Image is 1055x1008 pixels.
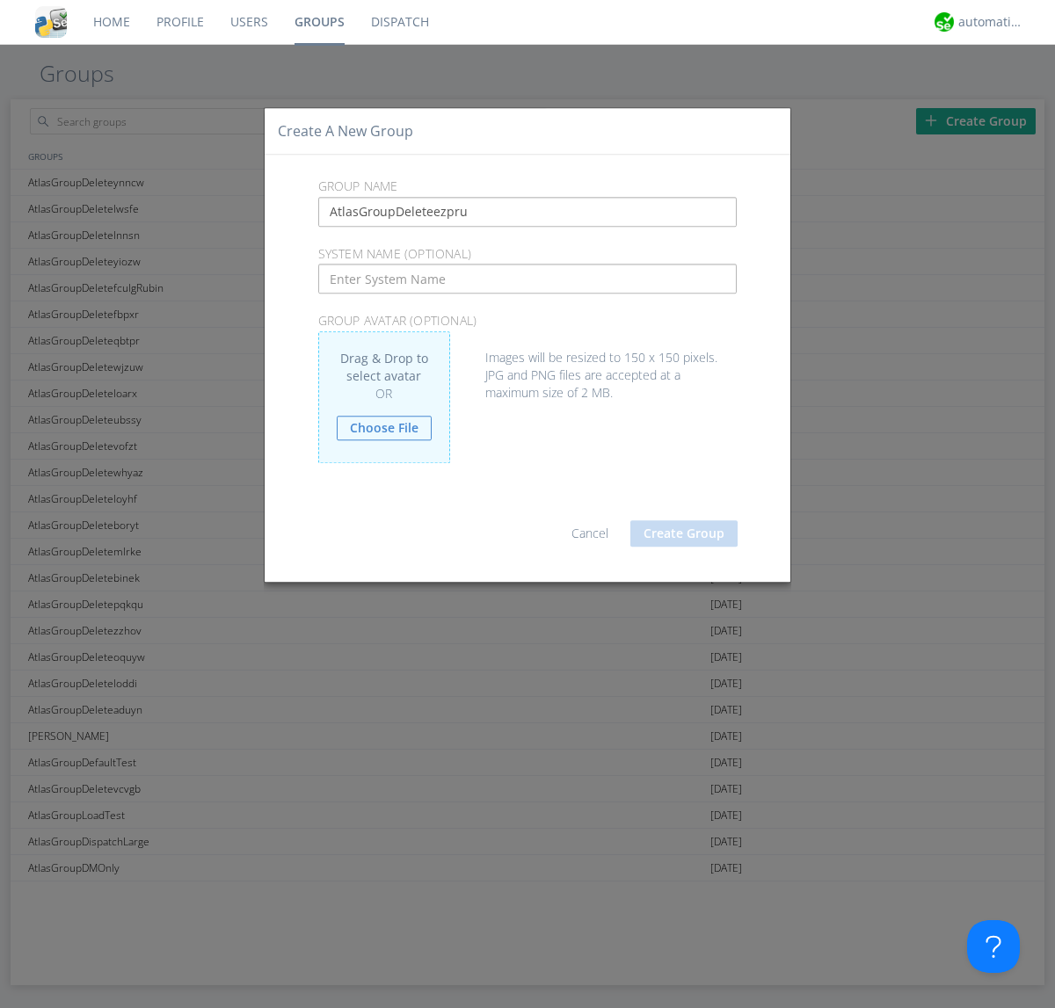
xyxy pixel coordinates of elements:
div: OR [337,385,432,402]
img: cddb5a64eb264b2086981ab96f4c1ba7 [35,6,67,38]
p: System Name (optional) [305,244,751,264]
a: Choose File [337,416,432,440]
img: d2d01cd9b4174d08988066c6d424eccd [935,12,954,32]
div: Drag & Drop to select avatar [318,331,450,463]
p: Group Avatar (optional) [305,311,751,330]
h4: Create a New Group [278,121,413,141]
div: automation+atlas [958,13,1024,31]
p: Group Name [305,178,751,197]
a: Cancel [571,525,608,541]
button: Create Group [630,520,738,547]
div: Images will be resized to 150 x 150 pixels. JPG and PNG files are accepted at a maximum size of 2... [318,331,738,402]
input: Enter System Name [318,264,738,294]
input: Enter Group Name [318,197,738,227]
